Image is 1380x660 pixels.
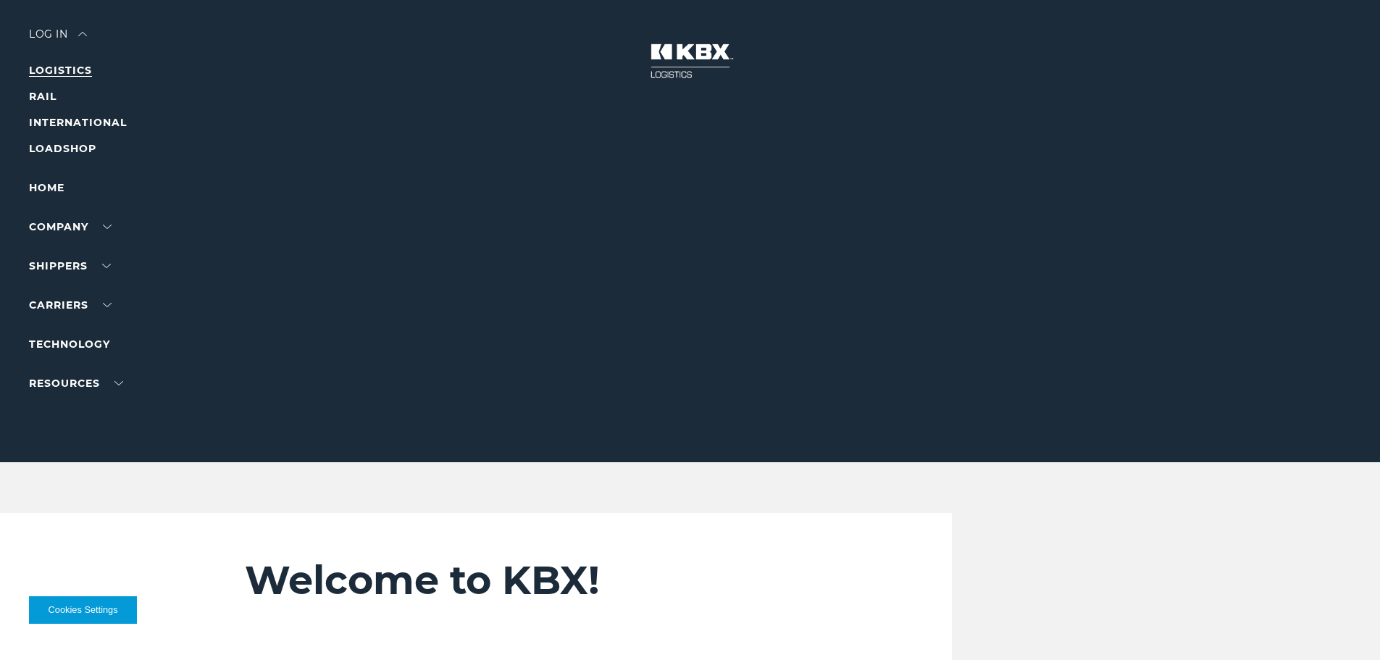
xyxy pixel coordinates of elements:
[636,29,745,93] img: kbx logo
[29,116,127,129] a: INTERNATIONAL
[29,338,110,351] a: Technology
[29,220,112,233] a: Company
[29,90,57,103] a: RAIL
[245,556,866,604] h2: Welcome to KBX!
[29,142,96,155] a: LOADSHOP
[29,596,137,624] button: Cookies Settings
[29,259,111,272] a: SHIPPERS
[29,29,87,50] div: Log in
[29,64,92,77] a: LOGISTICS
[29,298,112,312] a: Carriers
[29,181,64,194] a: Home
[29,377,123,390] a: RESOURCES
[78,32,87,36] img: arrow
